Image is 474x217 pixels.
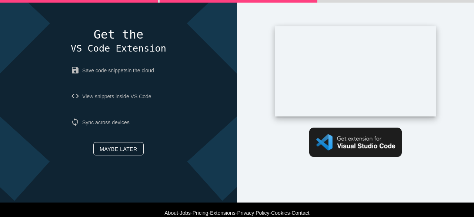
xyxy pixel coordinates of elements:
a: Contact [291,210,309,216]
p: Sync across devices [71,112,166,133]
a: Pricing [193,210,208,216]
p: Save code snippets [71,60,166,81]
a: Privacy Policy [237,210,269,216]
h4: Get the [71,28,166,55]
i: save [71,66,82,75]
span: VS Code Extension [71,43,166,54]
p: View snippets inside VS Code [71,86,166,107]
div: - - - - - - [4,210,470,216]
a: Cookies [271,210,290,216]
i: code [71,92,82,101]
a: Maybe later [93,142,143,155]
i: sync [71,118,82,126]
span: in the cloud [127,68,154,73]
img: Get VS Code extension [309,128,402,157]
a: Extensions [210,210,235,216]
a: Jobs [180,210,191,216]
a: About [164,210,178,216]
